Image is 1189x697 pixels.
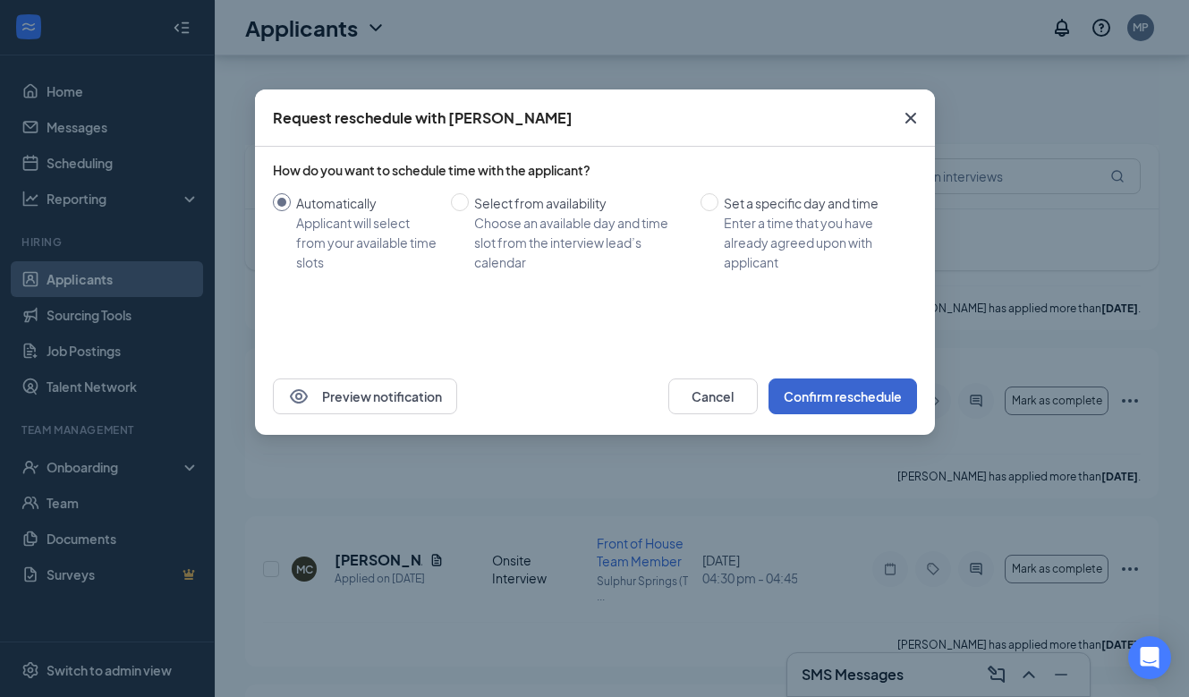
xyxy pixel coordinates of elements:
div: Request reschedule with [PERSON_NAME] [273,108,573,128]
div: Set a specific day and time [724,193,903,213]
div: Choose an available day and time slot from the interview lead’s calendar [474,213,686,272]
div: Automatically [296,193,437,213]
button: Close [887,89,935,147]
button: EyePreview notification [273,378,457,414]
div: Select from availability [474,193,686,213]
svg: Eye [288,386,310,407]
button: Cancel [668,378,758,414]
div: How do you want to schedule time with the applicant? [273,161,917,179]
div: Open Intercom Messenger [1128,636,1171,679]
div: Applicant will select from your available time slots [296,213,437,272]
div: Enter a time that you have already agreed upon with applicant [724,213,903,272]
button: Confirm reschedule [769,378,917,414]
svg: Cross [900,107,921,129]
